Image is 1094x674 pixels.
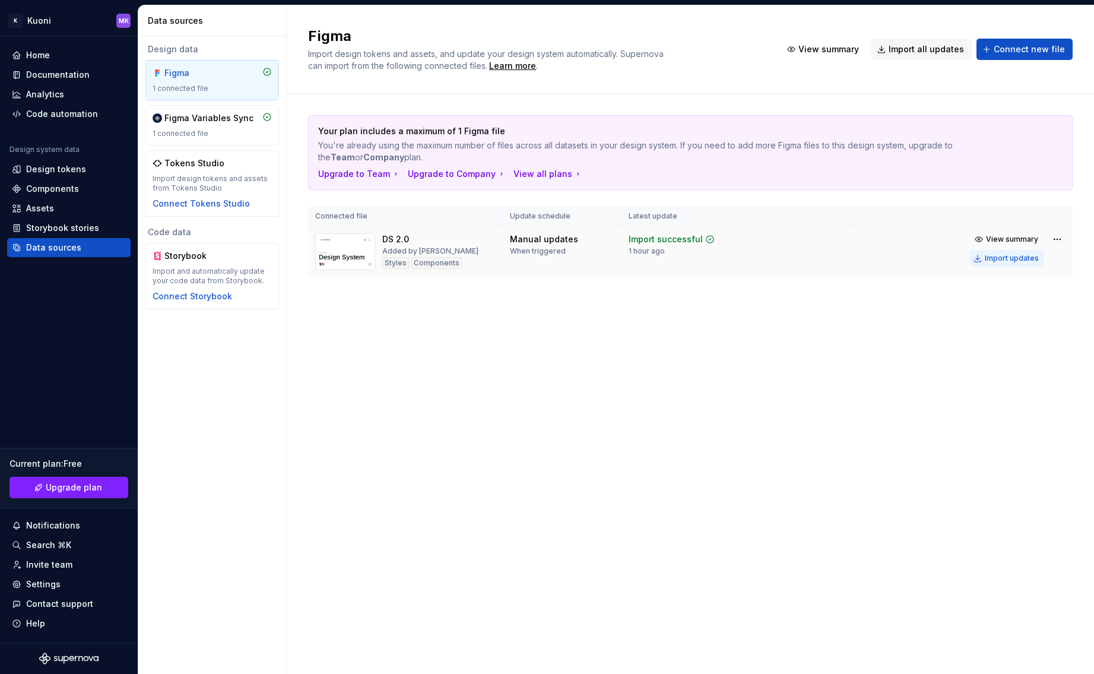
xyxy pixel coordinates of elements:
div: Design system data [9,145,80,154]
div: DS 2.0 [382,233,409,245]
a: Documentation [7,65,131,84]
h2: Figma [308,27,767,46]
button: Connect Storybook [153,290,232,302]
a: StorybookImport and automatically update your code data from Storybook.Connect Storybook [145,243,279,309]
th: Connected file [308,207,503,226]
button: Connect Tokens Studio [153,198,250,210]
div: Import and automatically update your code data from Storybook. [153,267,272,286]
button: Import all updates [871,39,972,60]
div: Design tokens [26,163,86,175]
a: Assets [7,199,131,218]
span: View summary [798,43,859,55]
a: Figma Variables Sync1 connected file [145,105,279,145]
button: Notifications [7,516,131,535]
div: Code automation [26,108,98,120]
span: View summary [986,235,1038,244]
a: Learn more [489,60,536,72]
div: Analytics [26,88,64,100]
button: Help [7,614,131,633]
div: Design data [145,43,279,55]
div: Data sources [148,15,281,27]
b: Team [331,152,355,162]
p: Your plan includes a maximum of 1 Figma file [318,125,979,137]
span: . [487,62,538,71]
div: Import successful [629,233,703,245]
div: 1 hour ago [629,246,665,256]
div: Tokens Studio [164,157,224,169]
a: Home [7,46,131,65]
div: Search ⌘K [26,539,71,551]
a: Upgrade plan [9,477,128,498]
div: Storybook stories [26,222,99,234]
a: Storybook stories [7,219,131,238]
div: Help [26,618,45,629]
button: Search ⌘K [7,536,131,555]
span: Connect new file [994,43,1065,55]
div: Manual updates [510,233,578,245]
a: Components [7,179,131,198]
div: Import design tokens and assets from Tokens Studio [153,174,272,193]
div: Documentation [26,69,90,81]
div: Notifications [26,520,80,531]
a: Code automation [7,105,131,124]
div: Figma Variables Sync [164,112,253,124]
button: Import updates [970,250,1044,267]
a: Figma1 connected file [145,60,279,100]
button: KKuoniMK [2,8,135,33]
div: Current plan : Free [9,458,128,470]
div: Figma [164,67,221,79]
button: View all plans [513,168,583,180]
div: Contact support [26,598,93,610]
th: Latest update [621,207,745,226]
p: You're already using the maximum number of files across all datasets in your design system. If yo... [318,140,979,163]
div: Components [411,257,462,269]
div: Kuoni [27,15,51,27]
div: MK [119,16,129,26]
div: Home [26,49,50,61]
a: Invite team [7,555,131,574]
div: Settings [26,578,61,590]
span: Import all updates [889,43,964,55]
button: Connect new file [976,39,1073,60]
a: Data sources [7,238,131,257]
th: Update schedule [503,207,621,226]
div: Import updates [985,254,1039,263]
div: 1 connected file [153,84,272,93]
div: Components [26,183,79,195]
div: Assets [26,202,54,214]
a: Settings [7,575,131,594]
button: View summary [781,39,867,60]
button: Upgrade to Company [408,168,506,180]
div: When triggered [510,246,566,256]
div: Styles [382,257,409,269]
button: Contact support [7,594,131,613]
div: 1 connected file [153,129,272,138]
span: Upgrade plan [46,482,102,493]
button: View summary [970,231,1044,248]
div: Invite team [26,559,72,571]
a: Design tokens [7,160,131,179]
a: Analytics [7,85,131,104]
div: Code data [145,226,279,238]
a: Tokens StudioImport design tokens and assets from Tokens StudioConnect Tokens Studio [145,150,279,217]
svg: Supernova Logo [39,653,99,664]
span: Import design tokens and assets, and update your design system automatically. Supernova can impor... [308,49,666,71]
div: Added by [PERSON_NAME] [382,246,478,256]
button: Upgrade to Team [318,168,401,180]
b: Company [363,152,404,162]
div: Storybook [164,250,221,262]
div: Data sources [26,242,81,254]
div: K [8,14,23,28]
